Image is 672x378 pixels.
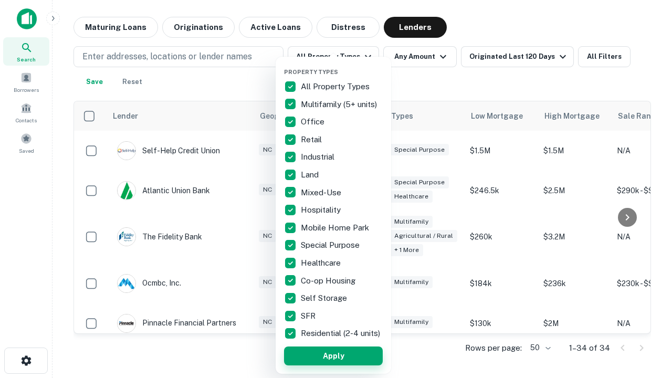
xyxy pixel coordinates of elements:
p: Special Purpose [301,239,362,251]
p: Self Storage [301,292,349,304]
p: Co-op Housing [301,275,358,287]
p: Retail [301,133,324,146]
p: Residential (2-4 units) [301,327,382,340]
span: Property Types [284,69,338,75]
p: Multifamily (5+ units) [301,98,379,111]
iframe: Chat Widget [619,260,672,311]
p: Mobile Home Park [301,222,371,234]
p: Mixed-Use [301,186,343,199]
p: Industrial [301,151,337,163]
p: All Property Types [301,80,372,93]
button: Apply [284,346,383,365]
p: Healthcare [301,257,343,269]
p: Office [301,115,327,128]
p: Hospitality [301,204,343,216]
p: Land [301,169,321,181]
p: SFR [301,310,318,322]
